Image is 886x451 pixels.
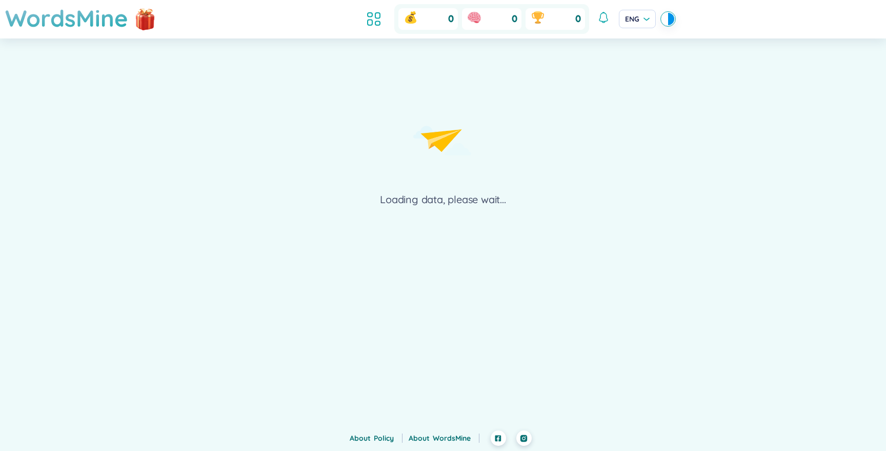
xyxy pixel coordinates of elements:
a: Policy [374,434,402,443]
span: 0 [448,13,454,26]
a: WordsMine [433,434,479,443]
span: ENG [625,14,650,24]
div: Loading data, please wait... [380,192,506,207]
div: About [350,433,402,444]
span: 0 [575,13,581,26]
div: About [409,433,479,444]
span: 0 [512,13,517,26]
img: flashSalesIcon.a7f4f837.png [135,3,155,34]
